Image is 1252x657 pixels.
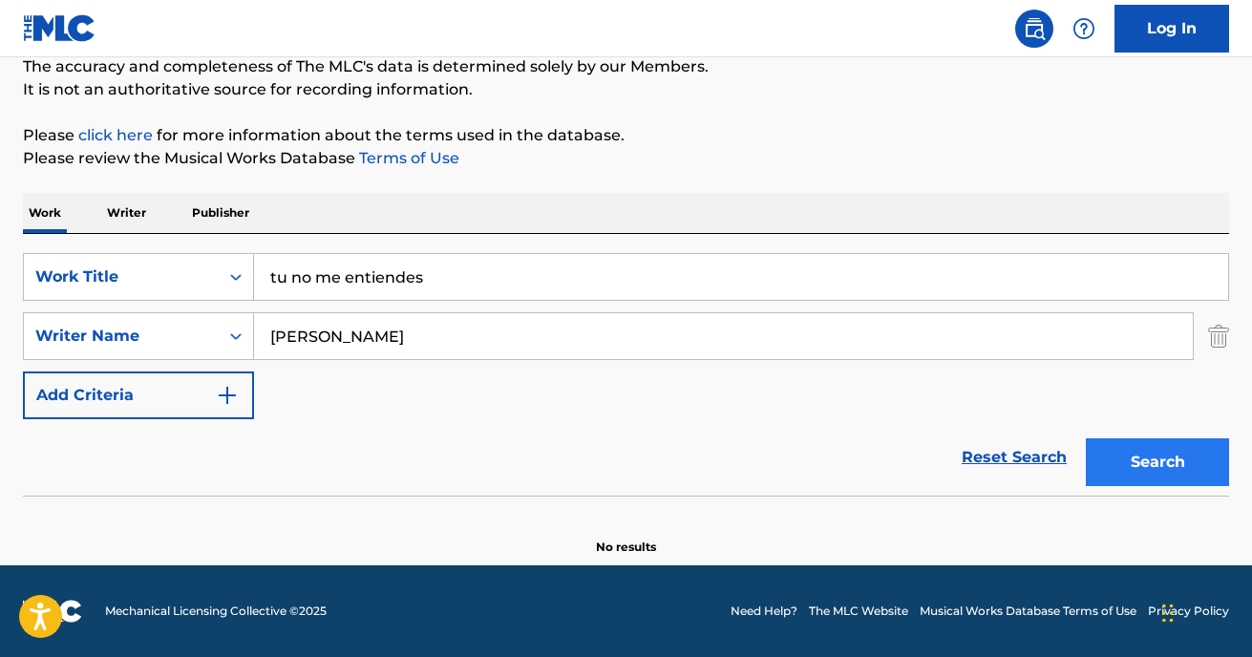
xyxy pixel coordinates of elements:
[1086,438,1229,486] button: Search
[23,600,82,623] img: logo
[216,384,239,407] img: 9d2ae6d4665cec9f34b9.svg
[78,126,153,144] a: click here
[23,371,254,419] button: Add Criteria
[23,78,1229,101] p: It is not an authoritative source for recording information.
[23,124,1229,147] p: Please for more information about the terms used in the database.
[1015,10,1053,48] a: Public Search
[23,193,67,233] p: Work
[23,55,1229,78] p: The accuracy and completeness of The MLC's data is determined solely by our Members.
[35,325,207,348] div: Writer Name
[1072,17,1095,40] img: help
[105,603,327,620] span: Mechanical Licensing Collective © 2025
[1157,565,1252,657] div: Widget de chat
[809,603,908,620] a: The MLC Website
[1208,312,1229,360] img: Delete Criterion
[1157,565,1252,657] iframe: Chat Widget
[186,193,255,233] p: Publisher
[101,193,152,233] p: Writer
[1023,17,1046,40] img: search
[23,253,1229,496] form: Search Form
[952,436,1076,478] a: Reset Search
[355,149,459,167] a: Terms of Use
[596,516,656,556] p: No results
[1114,5,1229,53] a: Log In
[920,603,1136,620] a: Musical Works Database Terms of Use
[23,147,1229,170] p: Please review the Musical Works Database
[731,603,797,620] a: Need Help?
[23,14,96,42] img: MLC Logo
[35,265,207,288] div: Work Title
[1162,584,1174,642] div: Arrastrar
[1148,603,1229,620] a: Privacy Policy
[1065,10,1103,48] div: Help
